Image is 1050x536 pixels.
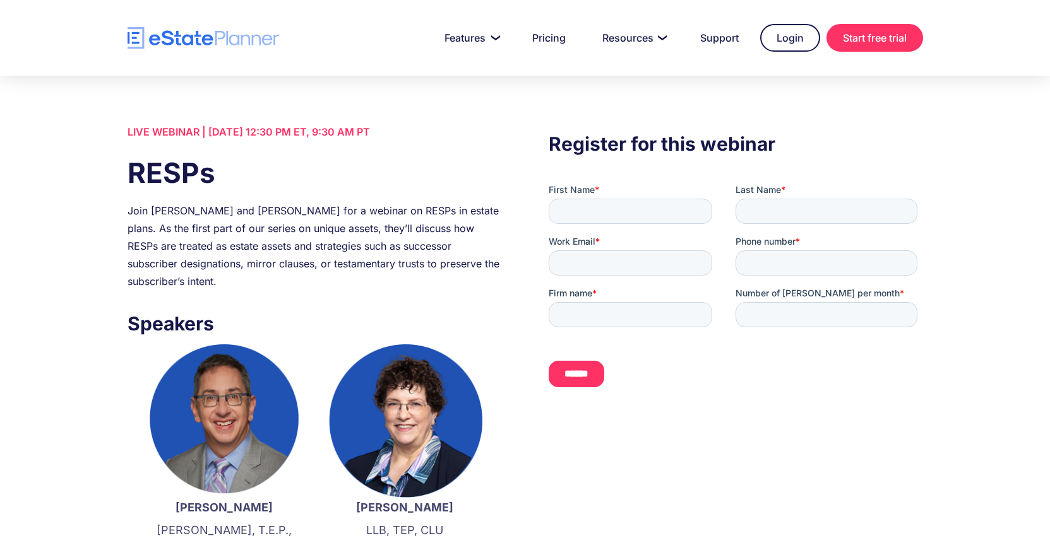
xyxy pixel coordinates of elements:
strong: [PERSON_NAME] [356,501,453,514]
a: Start free trial [826,24,923,52]
div: LIVE WEBINAR | [DATE] 12:30 PM ET, 9:30 AM PT [128,123,501,141]
iframe: Form 0 [549,184,922,409]
a: Resources [587,25,679,50]
h1: RESPs [128,153,501,192]
h3: Register for this webinar [549,129,922,158]
a: Login [760,24,820,52]
strong: [PERSON_NAME] [176,501,273,514]
a: Features [429,25,511,50]
a: home [128,27,279,49]
h3: Speakers [128,309,501,338]
div: Join [PERSON_NAME] and [PERSON_NAME] for a webinar on RESPs in estate plans. As the first part of... [128,202,501,290]
a: Support [685,25,754,50]
a: Pricing [517,25,581,50]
